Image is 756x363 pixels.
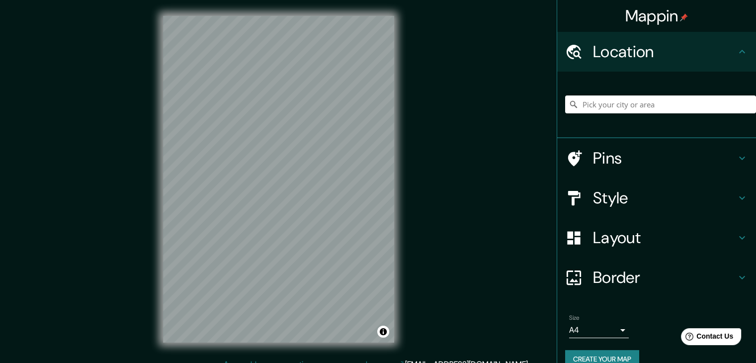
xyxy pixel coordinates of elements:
h4: Pins [593,148,736,168]
label: Size [569,314,580,322]
h4: Layout [593,228,736,248]
h4: Border [593,268,736,287]
div: Location [557,32,756,72]
div: A4 [569,322,629,338]
input: Pick your city or area [565,95,756,113]
div: Border [557,258,756,297]
div: Layout [557,218,756,258]
button: Toggle attribution [377,326,389,338]
div: Pins [557,138,756,178]
h4: Mappin [625,6,688,26]
canvas: Map [163,16,394,343]
h4: Style [593,188,736,208]
img: pin-icon.png [680,13,688,21]
div: Style [557,178,756,218]
iframe: Help widget launcher [668,324,745,352]
h4: Location [593,42,736,62]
